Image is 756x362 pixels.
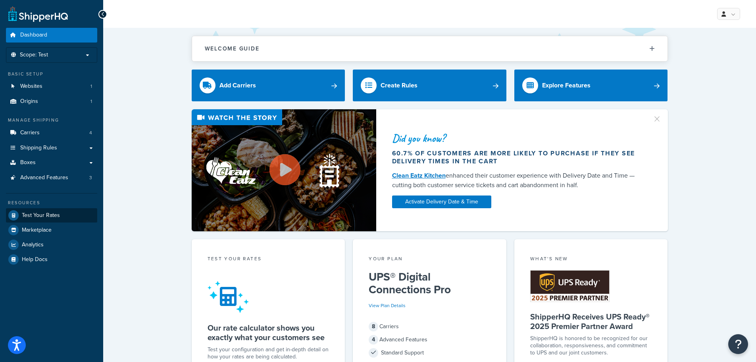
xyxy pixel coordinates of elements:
li: Advanced Features [6,170,97,185]
a: Clean Eatz Kitchen [392,171,446,180]
div: Basic Setup [6,71,97,77]
span: 4 [369,335,378,345]
div: Create Rules [381,80,417,91]
a: Analytics [6,238,97,252]
h5: ShipperHQ Receives UPS Ready® 2025 Premier Partner Award [530,312,652,331]
div: Test your rates [208,255,329,264]
span: Boxes [20,159,36,166]
a: View Plan Details [369,302,406,309]
img: Video thumbnail [192,109,376,231]
div: 60.7% of customers are more likely to purchase if they see delivery times in the cart [392,149,643,165]
div: enhanced their customer experience with Delivery Date and Time — cutting both customer service ti... [392,171,643,190]
span: Shipping Rules [20,145,57,151]
a: Test Your Rates [6,208,97,223]
div: Add Carriers [219,80,256,91]
div: Resources [6,199,97,206]
span: Websites [20,83,42,90]
span: 4 [89,130,92,136]
div: Standard Support [369,347,491,358]
a: Carriers4 [6,126,97,140]
li: Carriers [6,126,97,140]
li: Origins [6,94,97,109]
span: 8 [369,322,378,331]
span: Help Docs [22,256,48,263]
a: Help Docs [6,252,97,267]
div: Did you know? [392,133,643,144]
span: 1 [90,98,92,105]
a: Activate Delivery Date & Time [392,196,491,208]
span: Advanced Features [20,174,68,181]
span: 1 [90,83,92,90]
div: Manage Shipping [6,117,97,124]
a: Dashboard [6,28,97,43]
div: Advanced Features [369,334,491,345]
a: Shipping Rules [6,141,97,155]
li: Websites [6,79,97,94]
span: Marketplace [22,227,52,234]
div: Explore Features [542,80,591,91]
a: Marketplace [6,223,97,237]
a: Origins1 [6,94,97,109]
span: 3 [89,174,92,181]
h5: UPS® Digital Connections Pro [369,271,491,296]
span: Origins [20,98,38,105]
div: What's New [530,255,652,264]
span: Analytics [22,242,44,248]
a: Boxes [6,155,97,170]
p: ShipperHQ is honored to be recognized for our collaboration, responsiveness, and commitment to UP... [530,335,652,356]
h2: Welcome Guide [205,46,260,52]
div: Carriers [369,321,491,332]
button: Open Resource Center [728,334,748,354]
span: Test Your Rates [22,212,60,219]
div: Your Plan [369,255,491,264]
a: Add Carriers [192,70,345,101]
a: Websites1 [6,79,97,94]
a: Explore Features [514,70,668,101]
a: Create Rules [353,70,506,101]
a: Advanced Features3 [6,170,97,185]
span: Carriers [20,130,40,136]
span: Scope: Test [20,52,48,58]
button: Welcome Guide [192,36,668,61]
div: Test your configuration and get in-depth detail on how your rates are being calculated. [208,346,329,360]
span: Dashboard [20,32,47,39]
h5: Our rate calculator shows you exactly what your customers see [208,323,329,342]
